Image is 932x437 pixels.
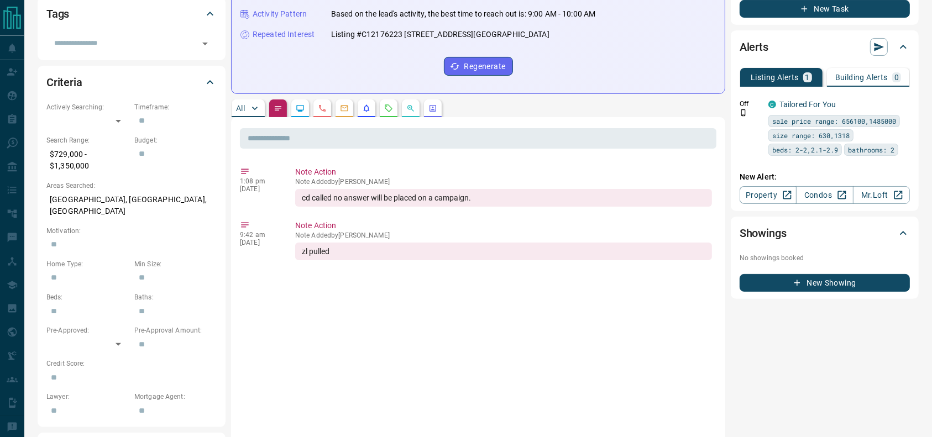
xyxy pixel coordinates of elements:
[318,104,327,113] svg: Calls
[46,145,129,175] p: $729,000 - $1,350,000
[444,57,513,76] button: Regenerate
[740,171,910,183] p: New Alert:
[384,104,393,113] svg: Requests
[740,38,768,56] h2: Alerts
[46,1,217,27] div: Tags
[848,144,894,155] span: bathrooms: 2
[362,104,371,113] svg: Listing Alerts
[740,186,797,204] a: Property
[331,8,595,20] p: Based on the lead's activity, the best time to reach out is: 9:00 AM - 10:00 AM
[46,73,82,91] h2: Criteria
[46,5,69,23] h2: Tags
[240,177,279,185] p: 1:08 pm
[796,186,853,204] a: Condos
[46,191,217,220] p: [GEOGRAPHIC_DATA], [GEOGRAPHIC_DATA], [GEOGRAPHIC_DATA]
[406,104,415,113] svg: Opportunities
[740,109,747,117] svg: Push Notification Only
[772,130,850,141] span: size range: 630,1318
[295,231,712,239] p: Note Added by [PERSON_NAME]
[805,73,810,81] p: 1
[740,274,910,292] button: New Showing
[253,8,307,20] p: Activity Pattern
[134,259,217,269] p: Min Size:
[46,259,129,269] p: Home Type:
[253,29,315,40] p: Repeated Interest
[46,226,217,236] p: Motivation:
[428,104,437,113] svg: Agent Actions
[295,243,712,260] div: zl pulled
[772,115,896,127] span: sale price range: 656100,1485000
[197,36,213,51] button: Open
[295,220,712,231] p: Note Action
[46,102,129,112] p: Actively Searching:
[295,178,712,186] p: Note Added by [PERSON_NAME]
[772,144,838,155] span: beds: 2-2,2.1-2.9
[740,99,762,109] p: Off
[331,29,549,40] p: Listing #C12176223 [STREET_ADDRESS][GEOGRAPHIC_DATA]
[853,186,910,204] a: Mr.Loft
[236,104,245,112] p: All
[740,224,787,242] h2: Showings
[295,189,712,207] div: cd called no answer will be placed on a campaign.
[240,231,279,239] p: 9:42 am
[46,181,217,191] p: Areas Searched:
[751,73,799,81] p: Listing Alerts
[295,166,712,178] p: Note Action
[340,104,349,113] svg: Emails
[274,104,282,113] svg: Notes
[134,135,217,145] p: Budget:
[134,392,217,402] p: Mortgage Agent:
[46,392,129,402] p: Lawyer:
[46,359,217,368] p: Credit Score:
[46,135,129,145] p: Search Range:
[240,185,279,193] p: [DATE]
[134,292,217,302] p: Baths:
[46,69,217,96] div: Criteria
[740,34,910,60] div: Alerts
[240,239,279,246] p: [DATE]
[779,100,836,109] a: Tailored For You
[740,253,910,263] p: No showings booked
[768,101,776,108] div: condos.ca
[894,73,899,81] p: 0
[296,104,305,113] svg: Lead Browsing Activity
[134,102,217,112] p: Timeframe:
[835,73,888,81] p: Building Alerts
[46,292,129,302] p: Beds:
[46,325,129,335] p: Pre-Approved:
[740,220,910,246] div: Showings
[134,325,217,335] p: Pre-Approval Amount:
